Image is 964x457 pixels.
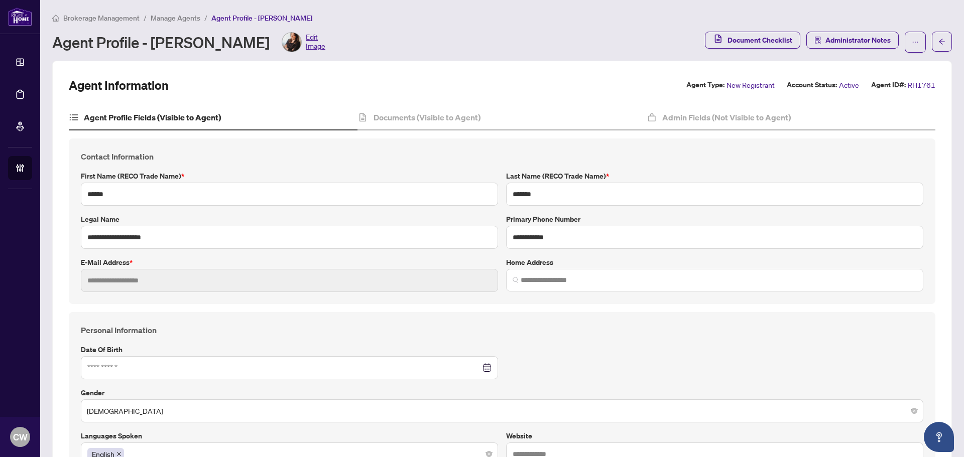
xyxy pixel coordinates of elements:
label: Agent Type: [686,79,725,91]
label: Date of Birth [81,344,498,355]
span: home [52,15,59,22]
label: Agent ID#: [871,79,906,91]
span: Edit Image [306,32,325,52]
h4: Agent Profile Fields (Visible to Agent) [84,111,221,123]
button: Administrator Notes [806,32,899,49]
li: / [204,12,207,24]
span: CW [13,430,28,444]
span: Document Checklist [728,32,792,48]
h2: Agent Information [69,77,169,93]
div: Agent Profile - [PERSON_NAME] [52,32,325,52]
span: close-circle [911,408,917,414]
h4: Contact Information [81,150,923,163]
img: search_icon [513,277,519,283]
label: Gender [81,387,923,398]
label: Languages spoken [81,430,498,441]
label: Last Name (RECO Trade Name) [506,171,923,182]
label: Primary Phone Number [506,214,923,225]
label: Website [506,430,923,441]
label: Account Status: [787,79,837,91]
label: E-mail Address [81,257,498,268]
span: arrow-left [938,38,945,45]
span: Active [839,79,859,91]
span: Manage Agents [151,14,200,23]
span: close-circle [486,451,492,457]
h4: Personal Information [81,324,923,336]
label: Home Address [506,257,923,268]
span: New Registrant [727,79,775,91]
span: Brokerage Management [63,14,140,23]
span: Agent Profile - [PERSON_NAME] [211,14,312,23]
span: solution [814,37,821,44]
li: / [144,12,147,24]
img: Profile Icon [282,33,301,52]
label: Legal Name [81,214,498,225]
h4: Admin Fields (Not Visible to Agent) [662,111,791,123]
span: Female [87,401,917,420]
span: Administrator Notes [825,32,891,48]
span: close [116,451,122,456]
img: logo [8,8,32,26]
span: RH1761 [908,79,935,91]
span: ellipsis [912,39,919,46]
label: First Name (RECO Trade Name) [81,171,498,182]
button: Document Checklist [705,32,800,49]
h4: Documents (Visible to Agent) [374,111,480,123]
button: Open asap [924,422,954,452]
